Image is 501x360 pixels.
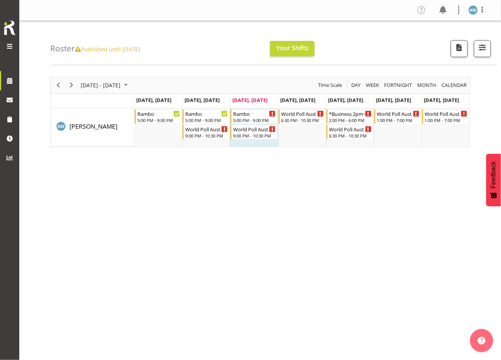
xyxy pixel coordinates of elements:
button: Next [66,80,77,90]
div: next period [65,77,78,93]
button: Timeline Day [350,80,362,90]
div: World Poll Aust Late 9p~10:30p [185,125,228,133]
button: Fortnight [383,80,414,90]
div: 9:00 PM - 10:30 PM [185,132,228,139]
div: 2:00 PM - 6:00 PM [329,117,372,123]
span: Your Shifts [276,44,308,52]
button: Previous [53,80,64,90]
div: 5:00 PM - 9:00 PM [137,117,180,123]
div: Angela Ward"s event - World Poll Aust Wkend Begin From Saturday, October 11, 2025 at 1:00:00 PM G... [374,109,421,124]
span: [DATE], [DATE] [424,97,459,104]
td: Angela Ward resource [51,109,134,147]
div: World Poll Aust Late 9p~10:30p [233,125,276,133]
div: Rambo [185,110,228,117]
button: October 2025 [80,80,131,90]
span: [DATE], [DATE] [328,97,364,104]
div: Timeline Week of October 8, 2025 [50,77,470,147]
div: World Poll Aust W2 6:30pm~10:30pm [329,125,372,133]
span: [DATE] - [DATE] [80,80,121,90]
span: Month [417,80,437,90]
span: Published until [DATE] [75,45,140,53]
span: [DATE], [DATE] [281,97,316,104]
div: Angela Ward"s event - World Poll Aust Late 9p~10:30p Begin From Wednesday, October 8, 2025 at 9:0... [230,125,278,139]
div: Angela Ward"s event - Rambo Begin From Wednesday, October 8, 2025 at 5:00:00 PM GMT+13:00 Ends At... [230,109,278,124]
div: Angela Ward"s event - World Poll Aust W2 6:30pm~10:30pm Begin From Friday, October 10, 2025 at 6:... [327,125,374,139]
div: World Poll Aust Wkend [377,110,420,117]
div: Angela Ward"s event - World Poll Aust W2 6:30pm~10:30pm Begin From Thursday, October 9, 2025 at 6... [279,109,326,124]
div: 5:00 PM - 9:00 PM [233,117,276,123]
button: Download a PDF of the roster according to the set date range. [451,40,468,57]
span: calendar [441,80,468,90]
div: Angela Ward"s event - Rambo Begin From Tuesday, October 7, 2025 at 5:00:00 PM GMT+13:00 Ends At T... [183,109,230,124]
a: [PERSON_NAME] [69,122,117,131]
div: October 06 - 12, 2025 [78,77,132,93]
button: Feedback - Show survey [486,154,501,206]
button: Month [441,80,469,90]
button: Timeline Month [416,80,438,90]
img: Rosterit icon logo [2,19,17,36]
button: Timeline Week [365,80,381,90]
button: Filter Shifts [474,40,491,57]
div: Angela Ward"s event - Rambo Begin From Monday, October 6, 2025 at 5:00:00 PM GMT+13:00 Ends At Mo... [135,109,182,124]
span: [DATE], [DATE] [232,97,267,104]
div: Rambo [233,110,276,117]
img: angela-ward1839.jpg [469,5,478,15]
div: 9:00 PM - 10:30 PM [233,132,276,139]
h4: Roster [50,44,140,53]
div: 1:00 PM - 7:00 PM [425,117,467,123]
div: 6:30 PM - 10:30 PM [281,117,324,123]
div: 1:00 PM - 7:00 PM [377,117,420,123]
div: 6:30 PM - 10:30 PM [329,132,372,139]
span: [DATE], [DATE] [136,97,171,104]
div: previous period [52,77,65,93]
span: Feedback [490,161,497,188]
img: help-xxl-2.png [478,337,486,345]
span: Time Scale [317,80,343,90]
span: [DATE], [DATE] [184,97,220,104]
span: Week [365,80,380,90]
div: Angela Ward"s event - World Poll Aust Wkend Begin From Sunday, October 12, 2025 at 1:00:00 PM GMT... [422,109,469,124]
button: Time Scale [317,80,344,90]
span: [PERSON_NAME] [69,122,117,131]
button: Your Shifts [270,41,315,56]
span: Fortnight [384,80,413,90]
table: Timeline Week of October 8, 2025 [134,109,470,147]
span: [DATE], [DATE] [376,97,411,104]
div: Rambo [137,110,180,117]
div: Angela Ward"s event - World Poll Aust Late 9p~10:30p Begin From Tuesday, October 7, 2025 at 9:00:... [183,125,230,139]
span: Day [350,80,361,90]
div: 5:00 PM - 9:00 PM [185,117,228,123]
div: *Business 2pm~6pm World Poll Aust [329,110,372,117]
div: World Poll Aust Wkend [425,110,467,117]
div: World Poll Aust W2 6:30pm~10:30pm [281,110,324,117]
div: Angela Ward"s event - *Business 2pm~6pm World Poll Aust Begin From Friday, October 10, 2025 at 2:... [327,109,374,124]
